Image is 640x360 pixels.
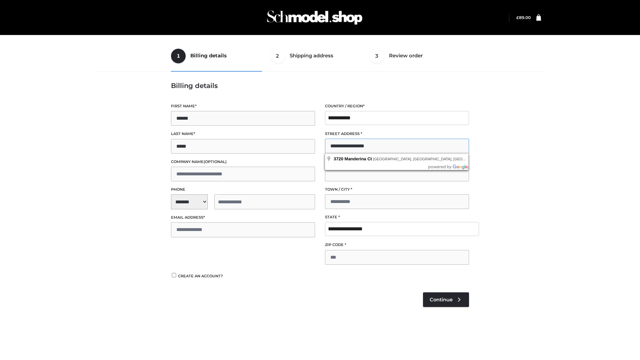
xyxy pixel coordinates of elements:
[325,186,469,193] label: Town / City
[325,103,469,109] label: Country / Region
[265,4,365,31] img: Schmodel Admin 964
[516,15,519,20] span: £
[171,82,469,90] h3: Billing details
[171,186,315,193] label: Phone
[334,156,343,161] span: 3720
[373,157,492,161] span: [GEOGRAPHIC_DATA], [GEOGRAPHIC_DATA], [GEOGRAPHIC_DATA]
[171,159,315,165] label: Company name
[430,297,453,303] span: Continue
[325,131,469,137] label: Street address
[516,15,531,20] bdi: 89.00
[171,103,315,109] label: First name
[345,156,372,161] span: Manderina Ct
[516,15,531,20] a: £89.00
[171,131,315,137] label: Last name
[423,292,469,307] a: Continue
[204,159,227,164] span: (optional)
[171,214,315,221] label: Email address
[325,214,469,220] label: State
[171,273,177,277] input: Create an account?
[178,274,223,278] span: Create an account?
[325,242,469,248] label: ZIP Code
